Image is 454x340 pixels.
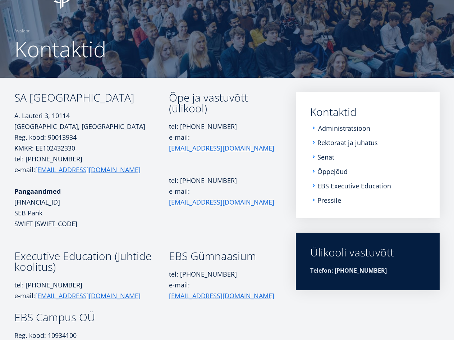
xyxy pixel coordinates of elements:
h3: EBS Gümnaasium [169,251,275,261]
h3: EBS Campus OÜ [14,312,169,323]
p: tel: [PHONE_NUMBER] e-mail: [169,121,275,164]
h3: Õpe ja vastuvõtt (ülikool) [169,92,275,114]
a: [EMAIL_ADDRESS][DOMAIN_NAME] [35,164,141,175]
p: e-mail: [169,186,275,207]
p: tel: [PHONE_NUMBER] e-mail: [169,269,275,301]
p: tel: [PHONE_NUMBER] e-mail: [14,153,169,175]
a: Õppejõud [317,168,348,175]
p: [FINANCIAL_ID] SEB Pank SWIFT [SWIFT_CODE] [14,186,169,229]
p: tel: [PHONE_NUMBER] [169,175,275,186]
a: Administratsioon [318,125,370,132]
h3: SA [GEOGRAPHIC_DATA] [14,92,169,103]
a: Avaleht [14,27,29,35]
a: Senat [317,153,334,161]
strong: Telefon: [PHONE_NUMBER] [310,267,387,274]
a: Kontaktid [310,107,425,117]
a: EBS Executive Education [317,182,391,189]
div: Ülikooli vastuvõtt [310,247,425,258]
a: [EMAIL_ADDRESS][DOMAIN_NAME] [169,143,274,153]
p: tel: [PHONE_NUMBER] e-mail: [14,279,169,301]
a: [EMAIL_ADDRESS][DOMAIN_NAME] [169,290,274,301]
a: [EMAIL_ADDRESS][DOMAIN_NAME] [169,197,274,207]
a: Pressile [317,197,341,204]
a: [EMAIL_ADDRESS][DOMAIN_NAME] [35,290,141,301]
a: Rektoraat ja juhatus [317,139,378,146]
h3: Executive Education (Juhtide koolitus) [14,251,169,272]
strong: Pangaandmed [14,187,61,196]
p: A. Lauteri 3, 10114 [GEOGRAPHIC_DATA], [GEOGRAPHIC_DATA] Reg. kood: 90013934 [14,110,169,143]
span: Kontaktid [14,34,106,64]
p: KMKR: EE102432330 [14,143,169,153]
